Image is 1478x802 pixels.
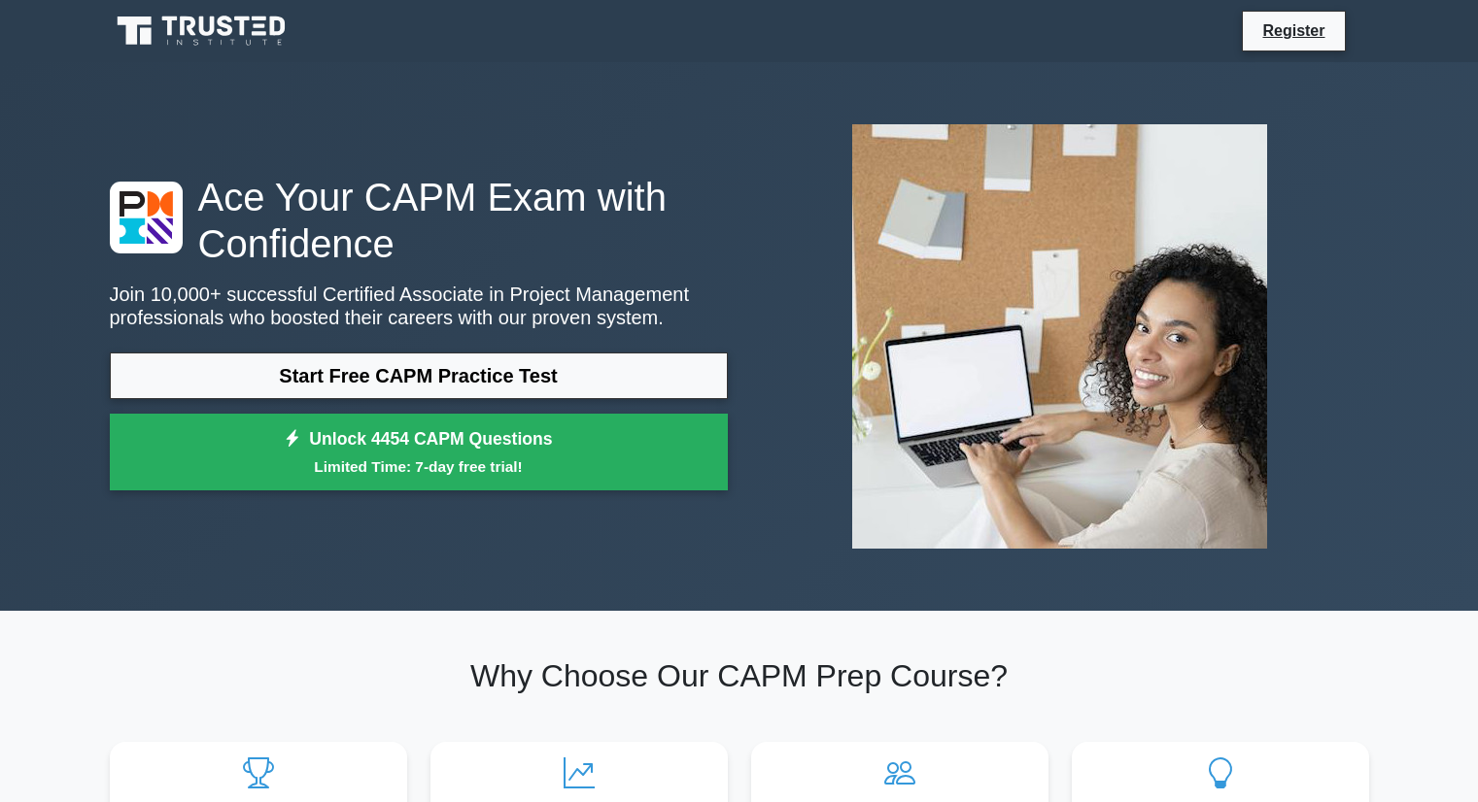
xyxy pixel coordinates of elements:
p: Join 10,000+ successful Certified Associate in Project Management professionals who boosted their... [110,283,728,329]
a: Unlock 4454 CAPM QuestionsLimited Time: 7-day free trial! [110,414,728,491]
a: Start Free CAPM Practice Test [110,352,728,399]
a: Register [1251,18,1336,43]
h1: Ace Your CAPM Exam with Confidence [110,174,728,267]
small: Limited Time: 7-day free trial! [134,455,704,478]
h2: Why Choose Our CAPM Prep Course? [110,657,1369,694]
